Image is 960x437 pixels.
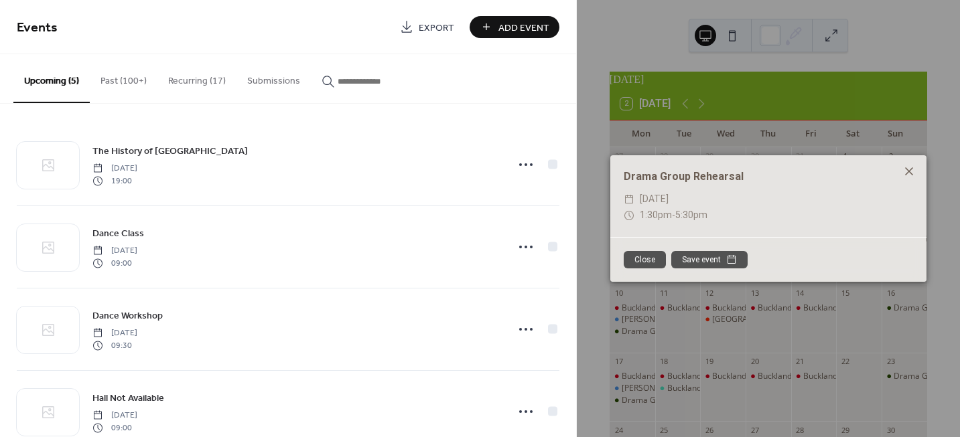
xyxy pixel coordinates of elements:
[419,21,454,35] span: Export
[236,54,311,102] button: Submissions
[390,16,464,38] a: Export
[92,327,137,339] span: [DATE]
[624,251,666,268] button: Close
[92,163,137,175] span: [DATE]
[640,209,672,220] span: 1:30pm
[92,257,137,269] span: 09:00
[92,410,137,422] span: [DATE]
[17,15,58,41] span: Events
[92,309,163,323] span: Dance Workshop
[90,54,157,102] button: Past (100+)
[92,390,164,406] a: Hall Not Available
[624,191,634,207] div: ​
[92,143,248,159] a: The History of [GEOGRAPHIC_DATA]
[92,391,164,406] span: Hall Not Available
[672,209,675,220] span: -
[640,191,669,207] span: [DATE]
[92,227,144,241] span: Dance Class
[92,308,163,323] a: Dance Workshop
[610,169,927,185] div: Drama Group Rehearsal
[675,209,707,220] span: 5:30pm
[92,175,137,187] span: 19:00
[671,251,748,268] button: Save event
[92,339,137,351] span: 09:30
[13,54,90,103] button: Upcoming (5)
[92,226,144,241] a: Dance Class
[157,54,236,102] button: Recurring (17)
[92,145,248,159] span: The History of [GEOGRAPHIC_DATA]
[470,16,559,38] button: Add Event
[624,207,634,224] div: ​
[92,422,137,434] span: 09:00
[92,245,137,257] span: [DATE]
[498,21,549,35] span: Add Event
